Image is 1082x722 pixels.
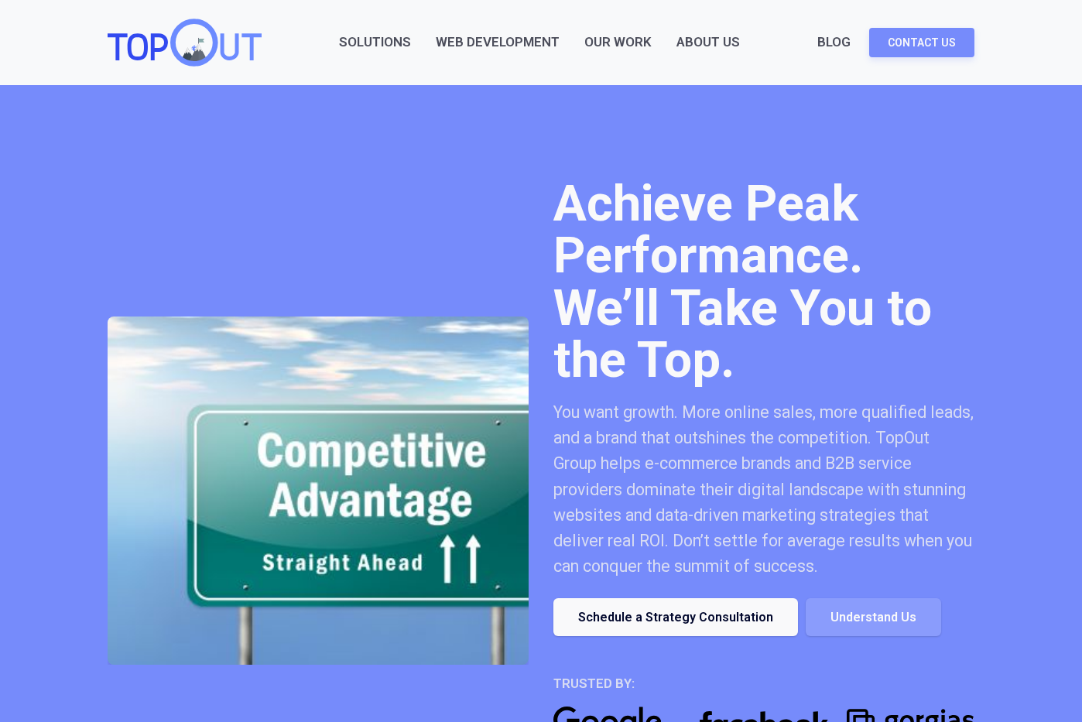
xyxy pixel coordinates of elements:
img: TopOut makes your brand competitive [108,317,529,665]
div: About Us [676,32,740,53]
a: Blog [817,32,851,53]
a: Web Development [436,32,560,53]
a: Understand Us [806,598,941,637]
a: Our Work [584,32,652,53]
div: trusted by: [553,673,635,694]
a: Solutions [339,32,411,53]
a: Schedule a Strategy Consultation [553,598,798,637]
h1: Achieve Peak Performance. We’ll Take You to the Top. [553,178,974,387]
div: You want growth. More online sales, more qualified leads, and a brand that outshines the competit... [553,399,974,580]
a: Contact Us [869,28,974,57]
